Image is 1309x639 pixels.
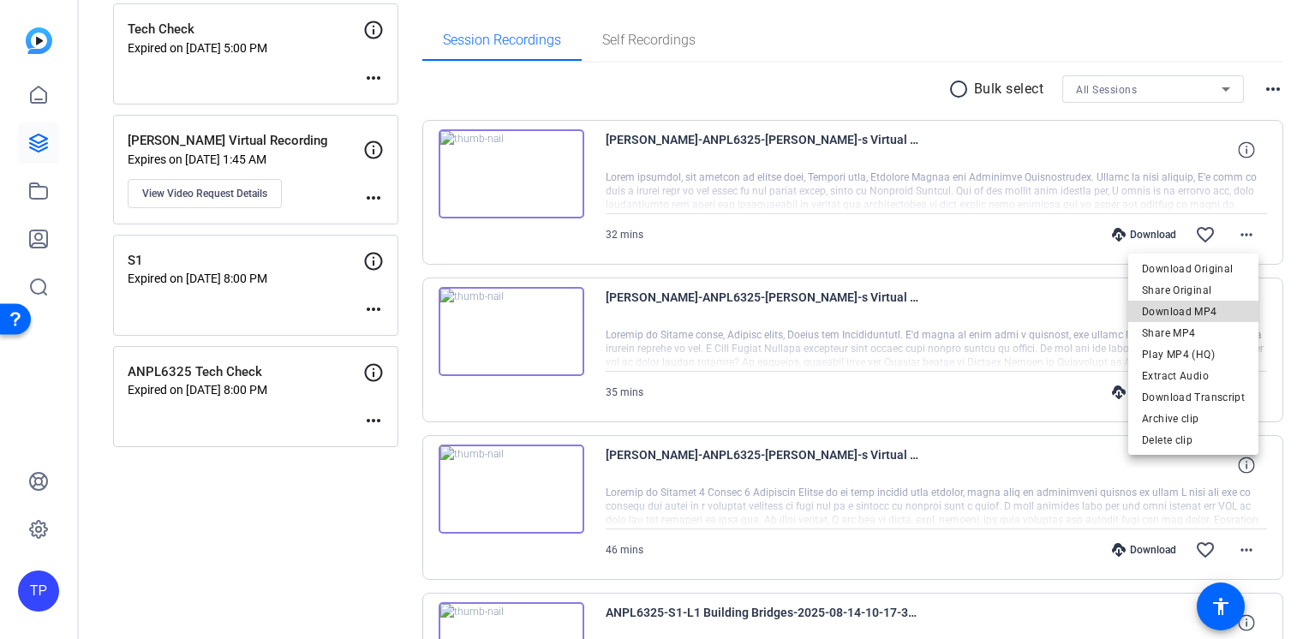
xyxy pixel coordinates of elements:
span: Download MP4 [1142,302,1245,322]
span: Archive clip [1142,409,1245,429]
span: Share MP4 [1142,323,1245,343]
span: Download Original [1142,259,1245,279]
span: Download Transcript [1142,387,1245,408]
span: Share Original [1142,280,1245,301]
span: Delete clip [1142,430,1245,451]
span: Extract Audio [1142,366,1245,386]
span: Play MP4 (HQ) [1142,344,1245,365]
